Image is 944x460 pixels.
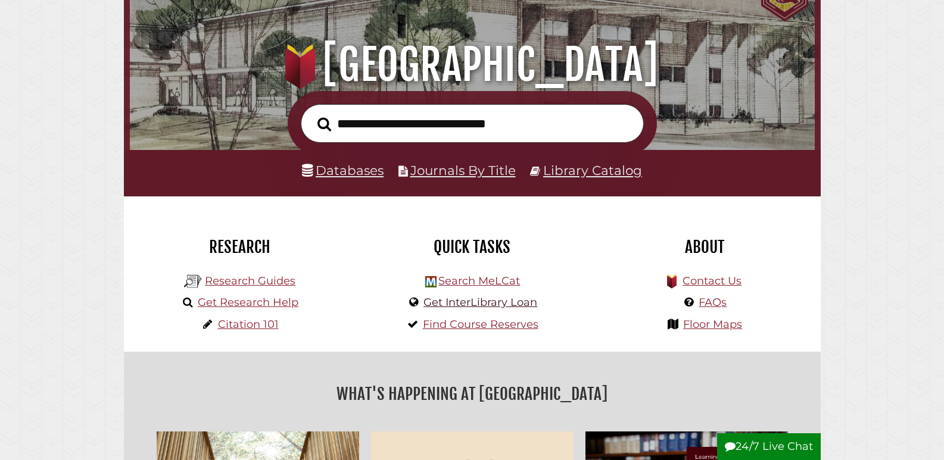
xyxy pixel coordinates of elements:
[133,237,347,257] h2: Research
[699,296,727,309] a: FAQs
[133,380,812,408] h2: What's Happening at [GEOGRAPHIC_DATA]
[184,273,202,290] img: Hekman Library Logo
[543,162,642,178] a: Library Catalog
[425,276,437,287] img: Hekman Library Logo
[410,162,516,178] a: Journals By Title
[423,318,538,331] a: Find Course Reserves
[317,117,331,132] i: Search
[683,318,742,331] a: Floor Maps
[218,318,279,331] a: Citation 101
[198,296,298,309] a: Get Research Help
[311,114,337,135] button: Search
[438,274,520,287] a: Search MeLCat
[423,296,537,309] a: Get InterLibrary Loan
[683,274,742,287] a: Contact Us
[205,274,295,287] a: Research Guides
[144,39,800,91] h1: [GEOGRAPHIC_DATA]
[302,162,384,178] a: Databases
[365,237,580,257] h2: Quick Tasks
[597,237,812,257] h2: About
